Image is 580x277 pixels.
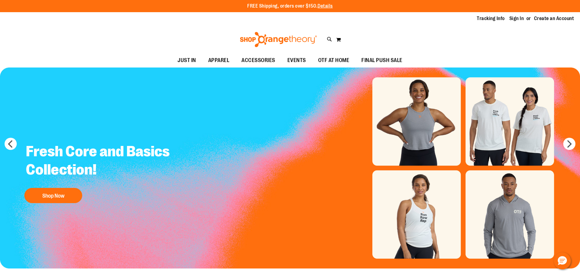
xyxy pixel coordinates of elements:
img: Shop Orangetheory [239,32,318,47]
button: Shop Now [24,188,82,203]
button: next [563,138,575,150]
a: FINAL PUSH SALE [355,54,409,68]
a: Fresh Core and Basics Collection! Shop Now [21,138,184,206]
button: prev [5,138,17,150]
a: Sign In [509,15,524,22]
button: Hello, have a question? Let’s chat. [554,252,571,269]
a: Create an Account [534,15,574,22]
a: JUST IN [171,54,202,68]
a: ACCESSORIES [235,54,281,68]
p: FREE Shipping, orders over $150. [247,3,333,10]
a: EVENTS [281,54,312,68]
span: FINAL PUSH SALE [361,54,402,67]
a: Tracking Info [477,15,505,22]
h2: Fresh Core and Basics Collection! [21,138,184,185]
span: JUST IN [178,54,196,67]
a: APPAREL [202,54,236,68]
a: OTF AT HOME [312,54,356,68]
span: EVENTS [287,54,306,67]
span: OTF AT HOME [318,54,350,67]
a: Details [318,3,333,9]
span: APPAREL [208,54,230,67]
span: ACCESSORIES [241,54,275,67]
